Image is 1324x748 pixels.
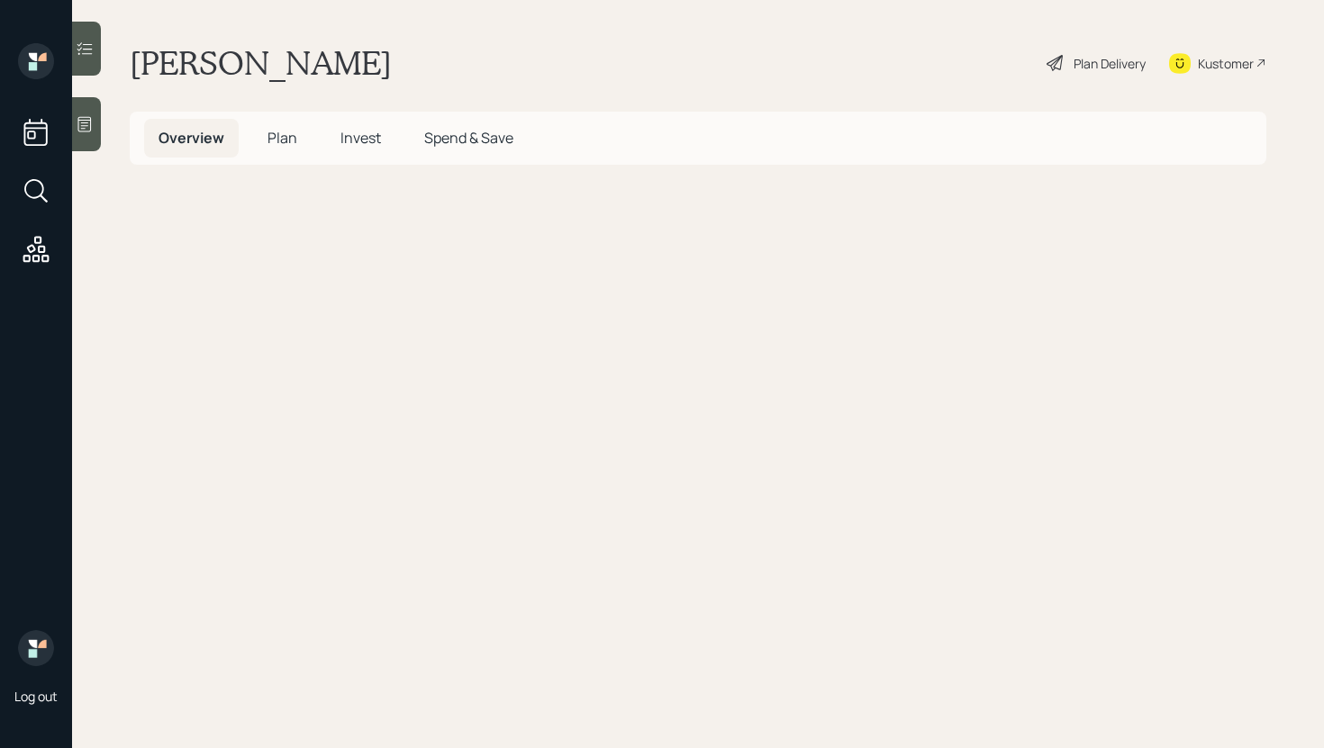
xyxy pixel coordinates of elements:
[130,43,392,83] h1: [PERSON_NAME]
[18,630,54,666] img: retirable_logo.png
[1074,54,1146,73] div: Plan Delivery
[159,128,224,148] span: Overview
[14,688,58,705] div: Log out
[424,128,513,148] span: Spend & Save
[1198,54,1254,73] div: Kustomer
[340,128,381,148] span: Invest
[268,128,297,148] span: Plan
